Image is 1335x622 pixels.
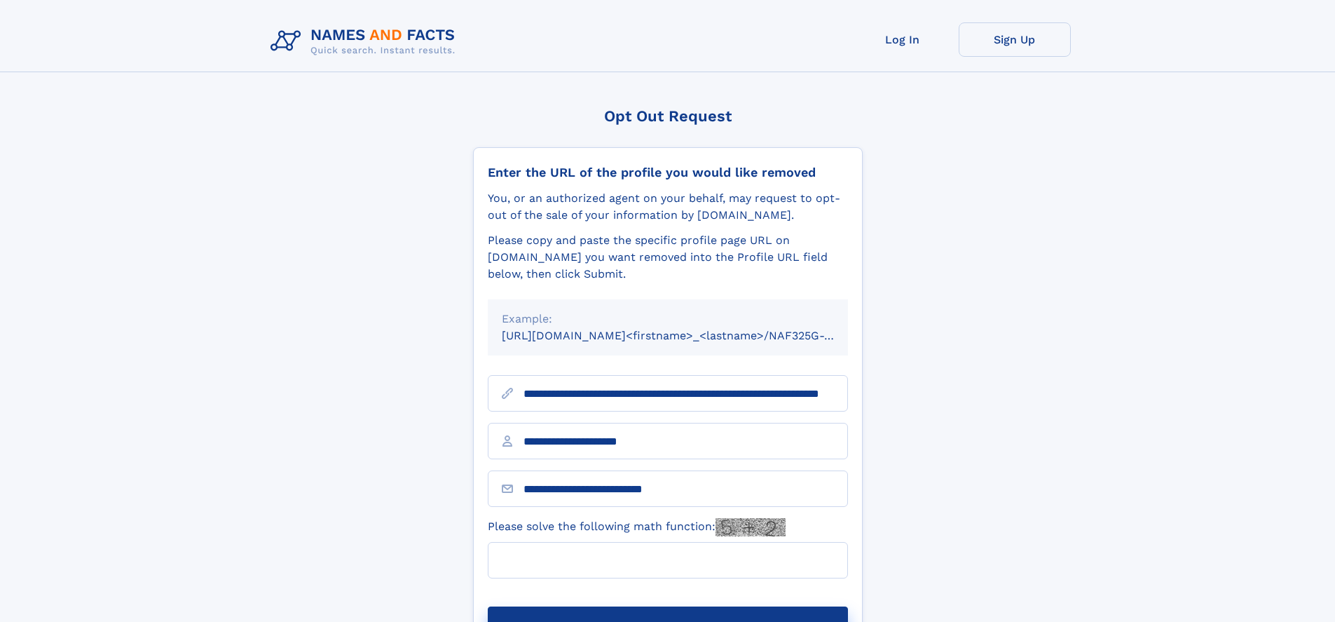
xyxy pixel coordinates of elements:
div: You, or an authorized agent on your behalf, may request to opt-out of the sale of your informatio... [488,190,848,224]
label: Please solve the following math function: [488,518,786,536]
small: [URL][DOMAIN_NAME]<firstname>_<lastname>/NAF325G-xxxxxxxx [502,329,875,342]
a: Sign Up [959,22,1071,57]
div: Opt Out Request [473,107,863,125]
div: Example: [502,311,834,327]
img: Logo Names and Facts [265,22,467,60]
div: Enter the URL of the profile you would like removed [488,165,848,180]
a: Log In [847,22,959,57]
div: Please copy and paste the specific profile page URL on [DOMAIN_NAME] you want removed into the Pr... [488,232,848,283]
